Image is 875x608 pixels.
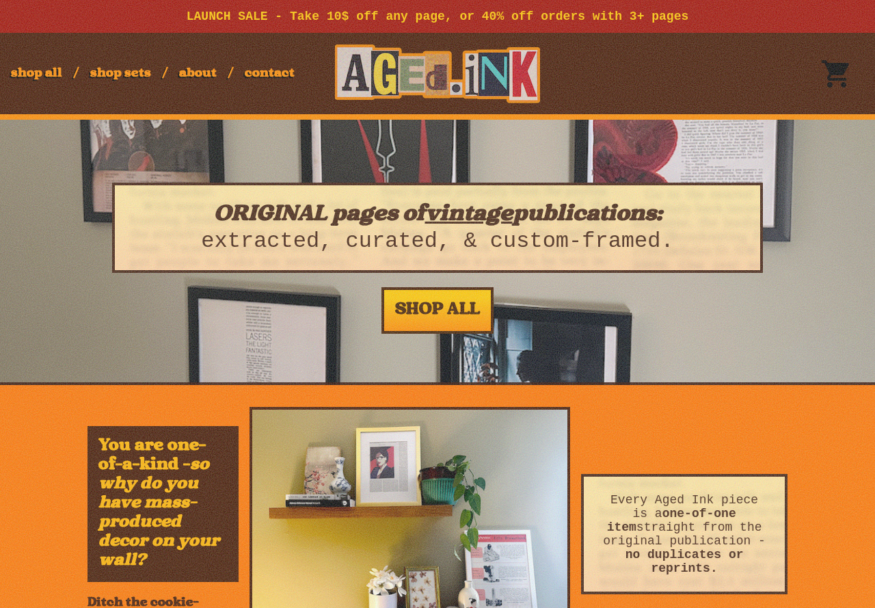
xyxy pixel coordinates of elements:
[581,474,787,594] div: Every Aged Ink piece is a straight from the original publication -
[87,426,239,582] h2: You are one-of-a-kind -
[214,202,662,228] span: ORIGINAL pages of publications:
[607,507,736,534] span: one-of-one item
[625,548,744,575] span: no duplicates or reprints.
[11,66,62,81] a: Shop all pages
[425,202,513,228] span: vintage
[90,66,151,81] a: Shop all pages
[179,66,217,81] a: About Aged Ink
[335,44,540,103] img: logo-border-orange.744d4adf.webp
[820,57,864,90] a: Cart
[245,66,295,81] a: Contact Aged Ink
[98,456,219,571] span: so why do you have mass-produced decor on your wall?
[112,183,763,273] h1: extracted, curated, & custom-framed.
[11,66,295,81] div: / / /
[381,287,494,334] a: SHOP ALL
